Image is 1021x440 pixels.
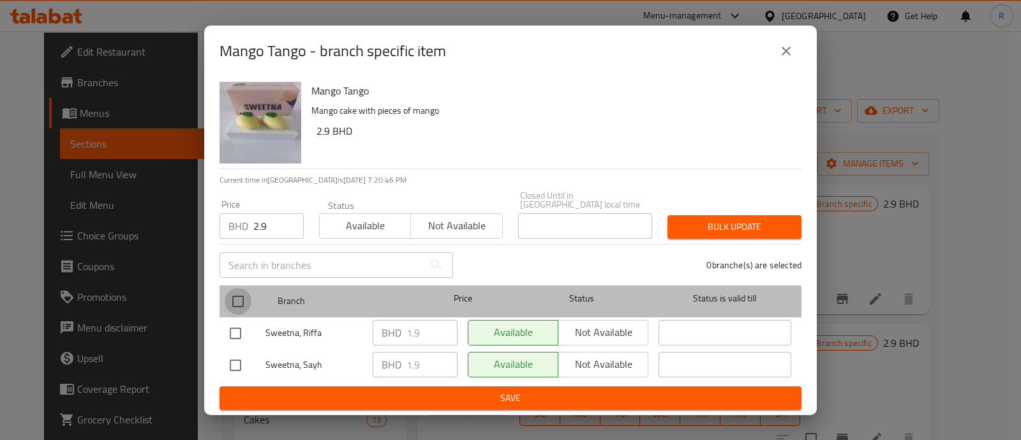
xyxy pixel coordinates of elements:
p: BHD [228,218,248,234]
img: Mango Tango [220,82,301,163]
input: Please enter price [406,320,458,345]
p: Mango cake with pieces of mango [311,103,791,119]
span: Available [325,216,406,235]
h6: 2.9 BHD [317,122,791,140]
button: Bulk update [667,215,801,239]
button: Not available [410,213,502,239]
span: Not available [416,216,497,235]
p: 0 branche(s) are selected [706,259,801,271]
span: Price [421,291,505,307]
button: Save [220,386,801,410]
input: Please enter price [406,352,458,377]
h6: Mango Tango [311,82,791,100]
span: Status is valid till [659,291,791,307]
span: Branch [278,293,410,309]
input: Please enter price [253,213,304,239]
span: Status [516,291,648,307]
span: Bulk update [678,219,791,235]
button: close [771,36,801,66]
span: Sweetna, Sayh [265,357,362,373]
input: Search in branches [220,252,424,278]
p: Current time in [GEOGRAPHIC_DATA] is [DATE] 7:20:46 PM [220,174,801,186]
span: Save [230,390,791,406]
button: Available [319,213,411,239]
h2: Mango Tango - branch specific item [220,41,446,61]
p: BHD [382,325,401,340]
p: BHD [382,357,401,372]
span: Sweetna, Riffa [265,325,362,341]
